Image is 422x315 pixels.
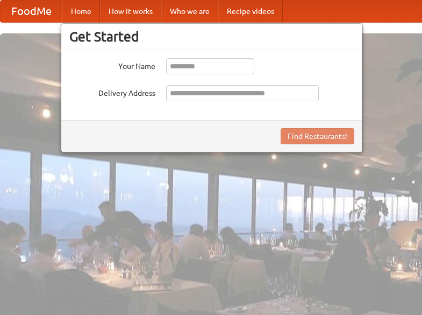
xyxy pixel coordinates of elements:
[100,1,161,22] a: How it works
[69,85,155,99] label: Delivery Address
[1,1,62,22] a: FoodMe
[62,1,100,22] a: Home
[218,1,283,22] a: Recipe videos
[161,1,218,22] a: Who we are
[281,128,354,144] button: Find Restaurants!
[69,58,155,72] label: Your Name
[69,29,354,45] h3: Get Started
